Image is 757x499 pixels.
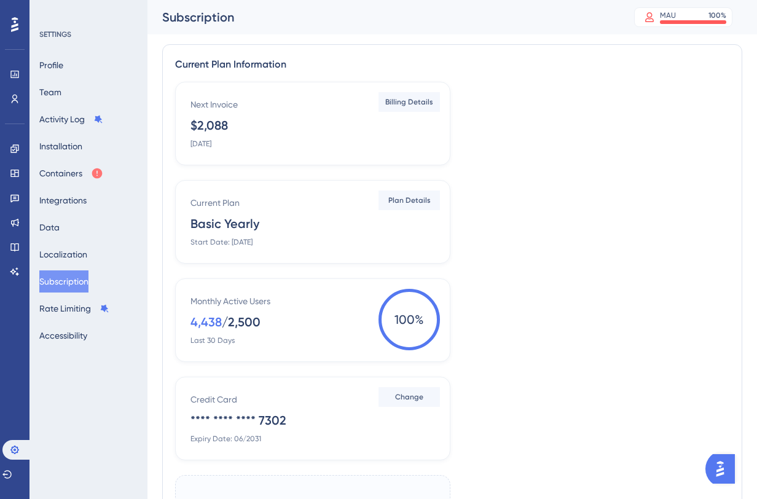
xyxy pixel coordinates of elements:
[378,289,440,350] span: 100 %
[388,195,431,205] span: Plan Details
[162,9,603,26] div: Subscription
[222,313,261,331] div: / 2,500
[190,294,270,308] div: Monthly Active Users
[39,216,60,238] button: Data
[39,162,103,184] button: Containers
[39,135,82,157] button: Installation
[708,10,726,20] div: 100 %
[39,29,139,39] div: SETTINGS
[39,297,109,320] button: Rate Limiting
[190,215,259,232] div: Basic Yearly
[190,434,261,444] div: Expiry Date: 06/2031
[190,97,238,112] div: Next Invoice
[378,191,440,210] button: Plan Details
[190,139,211,149] div: [DATE]
[190,117,228,134] div: $2,088
[395,392,423,402] span: Change
[39,324,87,347] button: Accessibility
[190,195,240,210] div: Current Plan
[39,108,103,130] button: Activity Log
[175,57,729,72] div: Current Plan Information
[39,54,63,76] button: Profile
[705,450,742,487] iframe: UserGuiding AI Assistant Launcher
[39,189,87,211] button: Integrations
[378,92,440,112] button: Billing Details
[39,243,87,265] button: Localization
[190,392,237,407] div: Credit Card
[378,387,440,407] button: Change
[385,97,433,107] span: Billing Details
[190,336,235,345] div: Last 30 Days
[39,81,61,103] button: Team
[39,270,88,293] button: Subscription
[190,237,253,247] div: Start Date: [DATE]
[660,10,676,20] div: MAU
[190,313,222,331] div: 4,438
